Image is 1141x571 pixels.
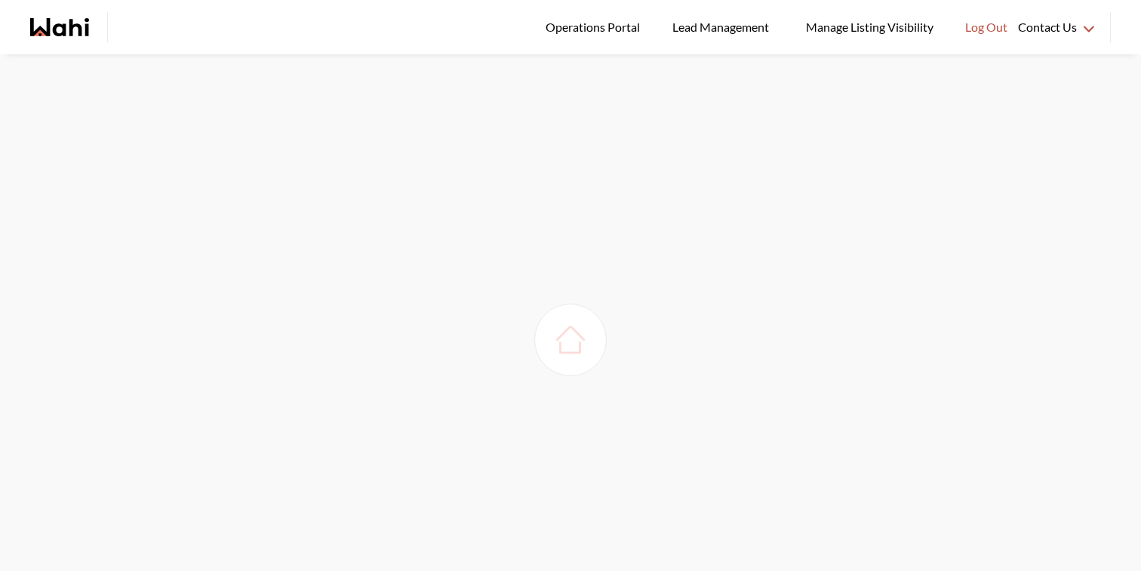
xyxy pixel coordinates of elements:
img: loading house image [549,319,592,361]
span: Manage Listing Visibility [801,17,938,37]
a: Wahi homepage [30,18,89,36]
span: Lead Management [672,17,774,37]
span: Log Out [965,17,1007,37]
span: Operations Portal [546,17,645,37]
